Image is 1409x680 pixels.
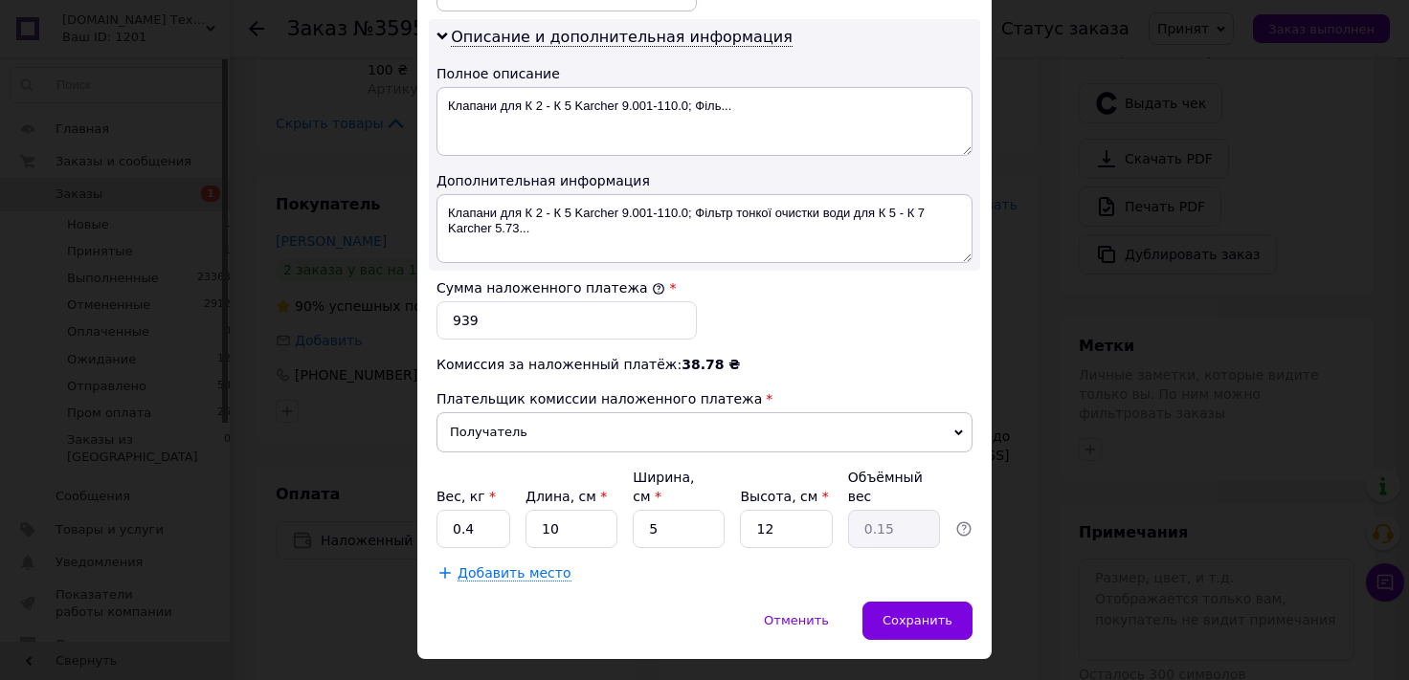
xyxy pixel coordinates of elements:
[451,28,793,47] span: Описание и дополнительная информация
[764,613,829,627] span: Отменить
[883,613,952,627] span: Сохранить
[458,565,571,581] span: Добавить место
[436,280,665,296] label: Сумма наложенного платежа
[436,64,973,83] div: Полное описание
[436,391,762,406] span: Плательщик комиссии наложенного платежа
[436,171,973,190] div: Дополнительная информация
[633,470,694,504] label: Ширина, см
[436,87,973,156] textarea: Клапани для К 2 - К 5 Karcher 9.001-110.0; Філь...
[682,357,740,372] span: 38.78 ₴
[436,355,973,374] div: Комиссия за наложенный платёж:
[436,412,973,452] span: Получатель
[848,468,940,506] div: Объёмный вес
[436,194,973,263] textarea: Клапани для К 2 - К 5 Karcher 9.001-110.0; Фільтр тонкої очистки води для К 5 - К 7 Karcher 5.73...
[740,489,828,504] label: Высота, см
[436,489,496,504] label: Вес, кг
[526,489,607,504] label: Длина, см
